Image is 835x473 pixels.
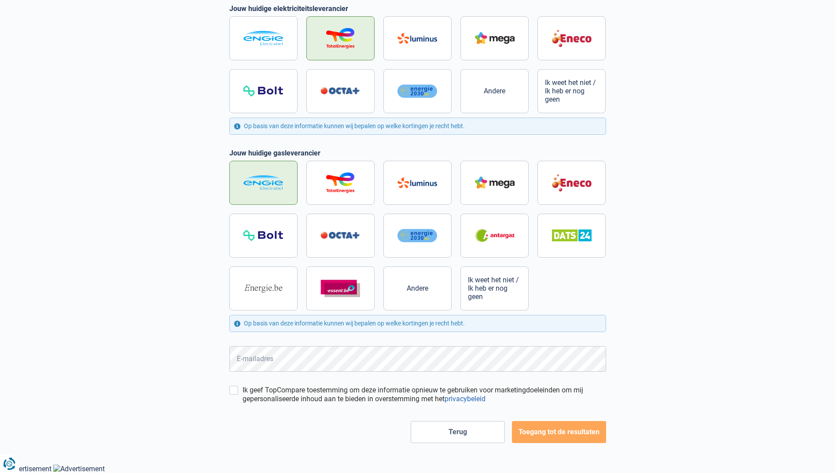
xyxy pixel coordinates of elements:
[229,4,606,13] legend: Jouw huidige elektriciteitsleverancier
[552,29,592,48] img: Eneco
[545,78,599,103] span: Ik weet het niet / Ik heb er nog geen
[397,229,437,243] img: Energie2030
[243,31,283,45] img: Engie / Electrabel
[475,32,515,44] img: Mega
[53,465,105,473] img: Advertisement
[320,87,360,95] img: Octa+
[468,276,522,301] span: Ik weet het niet / Ik heb er nog geen
[243,284,283,293] img: Energie.be
[320,232,360,239] img: Octa+
[243,230,283,241] img: Bolt
[320,280,360,297] img: Essent
[407,284,428,292] span: Andere
[320,28,360,49] img: Total Energies / Lampiris
[243,386,606,403] label: Ik geef TopCompare toestemming om deze informatie opnieuw te gebruiken voor marketingdoeleinden o...
[397,84,437,98] img: Energie2030
[243,85,283,96] img: Bolt
[484,87,505,95] span: Andere
[552,174,592,192] img: Eneco
[320,172,360,193] img: Total Energies / Lampiris
[243,175,283,190] img: Engie / Electrabel
[397,33,437,44] img: Luminus
[397,177,437,188] img: Luminus
[229,315,606,332] div: Op basis van deze informatie kunnen wij bepalen op welke kortingen je recht hebt.
[512,421,606,443] button: Toegang tot de resultaten
[229,118,606,135] div: Op basis van deze informatie kunnen wij bepalen op welke kortingen je recht hebt.
[445,395,486,403] a: privacybeleid
[411,421,505,443] button: Terug
[229,149,606,157] legend: Jouw huidige gasleverancier
[475,177,515,188] img: Mega
[475,229,515,242] img: Antargaz
[552,229,592,241] img: Dats 24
